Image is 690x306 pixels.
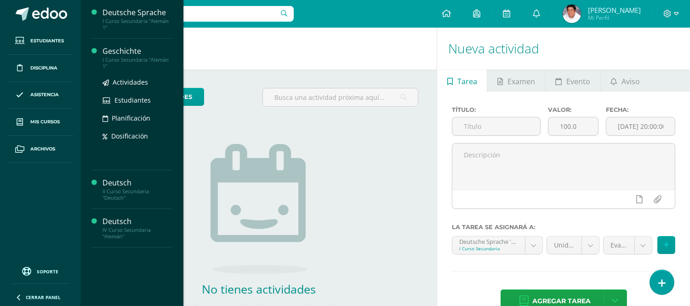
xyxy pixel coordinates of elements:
[566,70,590,92] span: Evento
[103,178,172,201] a: DeutschII Curso Secundaria "Deutsch"
[114,96,151,104] span: Estudiantes
[554,237,575,254] span: Unidad 3
[103,7,172,31] a: Deutsche SpracheI Curso Secundaria "Alemán 1"
[103,178,172,188] div: Deutsch
[87,6,294,22] input: Busca un usuario...
[548,117,598,135] input: Puntos máximos
[437,69,487,92] a: Tarea
[103,113,172,123] a: Planificación
[508,70,535,92] span: Examen
[103,77,172,87] a: Actividades
[563,5,581,23] img: 211e6c3b210dcb44a47f17c329106ef5.png
[588,6,641,15] span: [PERSON_NAME]
[606,117,675,135] input: Fecha de entrega
[622,70,640,92] span: Aviso
[7,136,74,163] a: Archivos
[487,69,545,92] a: Examen
[103,46,172,69] a: GeschichteI Curso Secundaria "Alemán 1"
[610,237,627,254] span: Evaluación bimestral (escrita) / Abschlussprüfung vom Bimester (schriftlich) (30.0%)
[601,69,650,92] a: Aviso
[103,227,172,240] div: IV Curso Secundaria "Alemán"
[103,57,172,69] div: I Curso Secundaria "Alemán 1"
[547,237,599,254] a: Unidad 3
[588,14,641,22] span: Mi Perfil
[103,18,172,31] div: I Curso Secundaria "Alemán 1"
[30,37,64,45] span: Estudiantes
[452,224,675,231] label: La tarea se asignará a:
[7,82,74,109] a: Asistencia
[7,28,74,55] a: Estudiantes
[211,144,307,274] img: no_activities.png
[452,117,540,135] input: Título
[113,78,148,87] span: Actividades
[459,237,518,245] div: Deutsche Sprache 'Alemán 1'
[7,55,74,82] a: Disciplina
[37,268,59,275] span: Soporte
[7,109,74,136] a: Mis cursos
[30,91,59,98] span: Asistencia
[103,216,172,227] div: Deutsch
[548,106,598,113] label: Valor:
[92,28,426,69] h1: Actividades
[459,245,518,252] div: I Curso Secundaria
[103,216,172,240] a: DeutschIV Curso Secundaria "Alemán"
[604,237,652,254] a: Evaluación bimestral (escrita) / Abschlussprüfung vom Bimester (schriftlich) (30.0%)
[457,70,477,92] span: Tarea
[111,132,148,140] span: Dosificación
[26,294,61,300] span: Cerrar panel
[448,28,679,69] h1: Nueva actividad
[103,131,172,141] a: Dosificación
[103,95,172,105] a: Estudiantes
[452,106,541,113] label: Título:
[30,118,60,126] span: Mis cursos
[112,114,150,122] span: Planificación
[546,69,600,92] a: Evento
[452,237,542,254] a: Deutsche Sprache 'Alemán 1'I Curso Secundaria
[606,106,675,113] label: Fecha:
[103,46,172,57] div: Geschichte
[263,88,418,106] input: Busca una actividad próxima aquí...
[30,145,55,153] span: Archivos
[11,265,70,277] a: Soporte
[103,188,172,201] div: II Curso Secundaria "Deutsch"
[103,7,172,18] div: Deutsche Sprache
[30,64,57,72] span: Disciplina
